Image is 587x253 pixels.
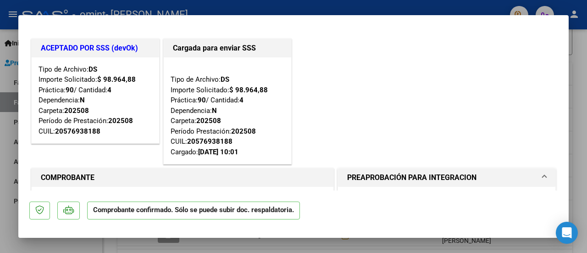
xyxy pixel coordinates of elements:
div: Tipo de Archivo: Importe Solicitado: Práctica: / Cantidad: Dependencia: Carpeta: Período de Prest... [39,64,152,137]
strong: 4 [107,86,111,94]
strong: 90 [66,86,74,94]
strong: COMPROBANTE [41,173,94,182]
strong: $ 98.964,88 [97,75,136,84]
strong: 90 [198,96,206,104]
strong: 202508 [231,127,256,135]
h1: ACEPTADO POR SSS (devOk) [41,43,150,54]
div: 20576938188 [187,136,233,147]
strong: 4 [239,96,244,104]
div: Open Intercom Messenger [556,222,578,244]
strong: DS [221,75,229,84]
strong: 202508 [108,117,133,125]
mat-expansion-panel-header: PREAPROBACIÓN PARA INTEGRACION [338,169,555,187]
strong: 202508 [196,117,221,125]
div: Tipo de Archivo: Importe Solicitado: Práctica: / Cantidad: Dependencia: Carpeta: Período Prestaci... [171,64,284,157]
strong: [DATE] 10:01 [198,148,238,156]
h1: PREAPROBACIÓN PARA INTEGRACION [347,172,476,183]
p: Comprobante confirmado. Sólo se puede subir doc. respaldatoria. [87,202,300,219]
strong: N [80,96,85,104]
strong: DS [89,65,97,73]
strong: N [212,107,217,115]
div: 20576938188 [55,126,100,137]
strong: 202508 [64,107,89,115]
h1: Cargada para enviar SSS [173,43,282,54]
strong: $ 98.964,88 [229,86,268,94]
